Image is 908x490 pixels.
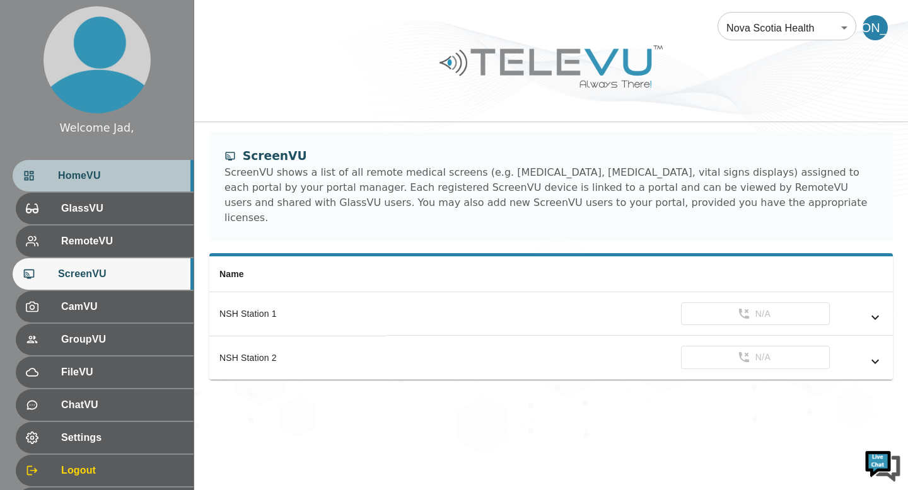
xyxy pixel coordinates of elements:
div: ScreenVU [13,258,194,290]
span: ChatVU [61,397,183,413]
div: ScreenVU shows a list of all remote medical screens (e.g. [MEDICAL_DATA], [MEDICAL_DATA], vital s... [224,165,878,225]
div: GroupVU [16,324,194,355]
table: simple table [209,256,893,380]
div: [PERSON_NAME] [863,15,888,40]
span: RemoteVU [61,234,183,249]
div: Settings [16,422,194,453]
div: HomeVU [13,160,194,191]
div: RemoteVU [16,225,194,257]
div: NSH Station 2 [219,351,376,364]
div: Minimize live chat window [207,6,237,37]
img: Logo [438,40,665,93]
div: FileVU [16,356,194,388]
span: GlassVU [61,201,183,216]
span: FileVU [61,365,183,380]
div: NSH Station 1 [219,307,376,320]
span: Settings [61,430,183,445]
textarea: Type your message and hit 'Enter' [6,344,240,388]
div: ChatVU [16,389,194,421]
span: Name [219,269,244,279]
span: We're online! [73,159,174,286]
div: ScreenVU [224,147,878,165]
img: profile.png [44,6,151,113]
img: Chat Widget [864,446,902,484]
span: CamVU [61,299,183,314]
img: d_736959983_company_1615157101543_736959983 [21,59,53,90]
span: ScreenVU [58,266,183,282]
span: HomeVU [58,168,183,183]
div: Nova Scotia Health [718,10,856,45]
span: GroupVU [61,332,183,347]
div: CamVU [16,291,194,322]
div: GlassVU [16,193,194,224]
span: Logout [61,463,183,478]
div: Chat with us now [66,66,212,83]
div: Welcome Jad, [59,120,134,136]
div: Logout [16,455,194,486]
